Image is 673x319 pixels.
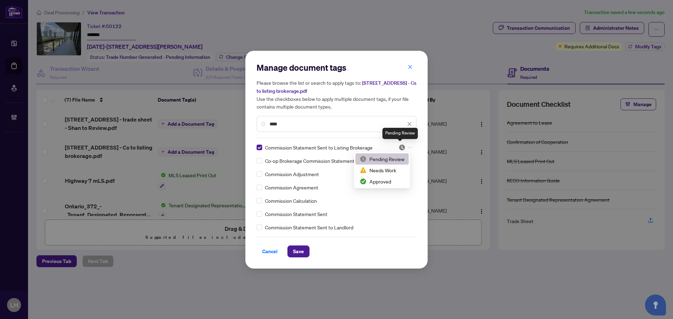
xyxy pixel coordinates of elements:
div: Approved [355,176,409,187]
button: Save [287,245,310,257]
span: close [407,122,412,126]
div: Approved [360,178,405,185]
div: Pending Review [360,155,405,163]
span: Cancel [262,246,278,257]
div: Pending Review [355,153,409,165]
span: Pending Review [399,144,412,151]
h2: Manage document tags [257,62,416,73]
button: Open asap [645,294,666,315]
span: Save [293,246,304,257]
div: Needs Work [355,165,409,176]
img: status [360,155,367,162]
img: status [399,144,406,151]
span: [STREET_ADDRESS] - Cs to listing brokerage.pdf [257,80,416,94]
span: close [408,64,413,69]
span: Commission Agreement [265,183,318,191]
h5: Please browse the list or search to apply tags to: Use the checkboxes below to apply multiple doc... [257,79,416,110]
button: Cancel [257,245,283,257]
span: Commission Statement Sent [265,210,327,218]
span: Commission Calculation [265,197,317,204]
span: Commission Adjustment [265,170,319,178]
span: Commission Statement Sent to Landlord [265,223,353,231]
img: status [360,178,367,185]
img: status [360,167,367,174]
div: Needs Work [360,166,405,174]
span: Co-op Brokerage Commission Statement [265,157,354,165]
span: Commission Statement Sent to Listing Brokerage [265,144,373,151]
div: Pending Review [382,128,418,139]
